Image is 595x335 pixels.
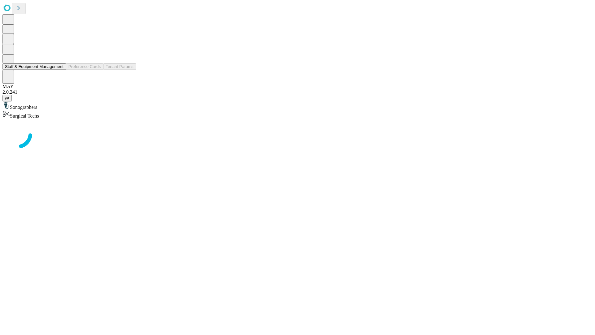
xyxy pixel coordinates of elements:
[2,101,593,110] div: Sonographers
[103,63,136,70] button: Tenant Params
[2,84,593,89] div: MAY
[2,63,66,70] button: Staff & Equipment Management
[2,89,593,95] div: 2.0.241
[2,110,593,119] div: Surgical Techs
[2,95,12,101] button: @
[66,63,103,70] button: Preference Cards
[5,96,9,100] span: @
